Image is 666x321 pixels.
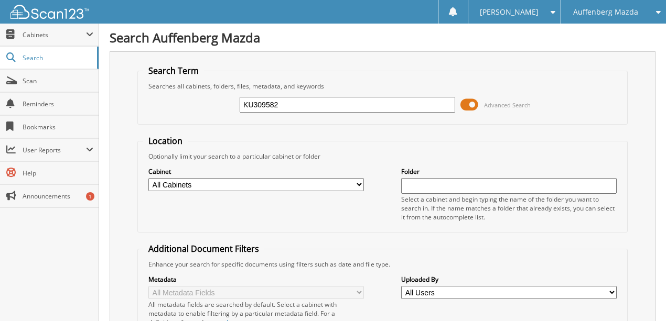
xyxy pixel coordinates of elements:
legend: Location [143,135,188,147]
span: Auffenberg Mazda [573,9,638,15]
div: Select a cabinet and begin typing the name of the folder you want to search in. If the name match... [401,195,617,222]
span: Announcements [23,192,93,201]
span: Search [23,53,92,62]
div: Enhance your search for specific documents using filters such as date and file type. [143,260,622,269]
span: [PERSON_NAME] [480,9,539,15]
label: Cabinet [148,167,364,176]
span: Bookmarks [23,123,93,131]
div: 1 [86,192,94,201]
img: scan123-logo-white.svg [10,5,89,19]
h1: Search Auffenberg Mazda [110,29,656,46]
span: User Reports [23,146,86,154]
label: Metadata [148,275,364,284]
legend: Additional Document Filters [143,243,264,254]
span: Reminders [23,99,93,108]
span: Help [23,169,93,178]
legend: Search Term [143,65,204,76]
div: Searches all cabinets, folders, files, metadata, and keywords [143,82,622,91]
label: Uploaded By [401,275,617,284]
span: Scan [23,76,93,85]
label: Folder [401,167,617,176]
div: Optionally limit your search to a particular cabinet or folder [143,152,622,161]
span: Cabinets [23,30,86,39]
span: Advanced Search [484,101,531,109]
